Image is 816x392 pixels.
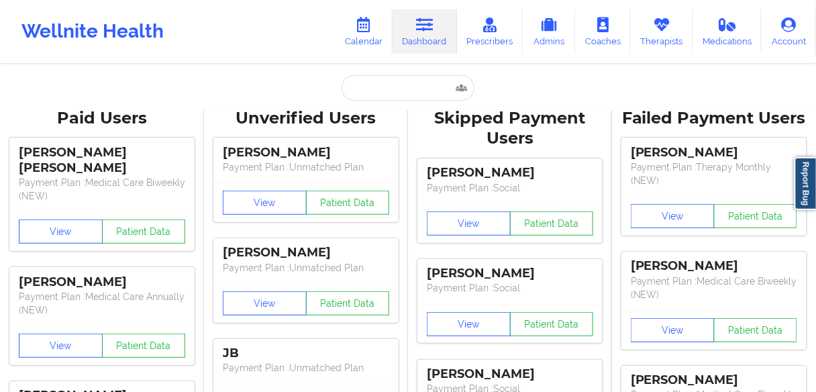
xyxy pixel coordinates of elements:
[19,145,185,176] div: [PERSON_NAME] [PERSON_NAME]
[523,9,575,54] a: Admins
[510,211,594,236] button: Patient Data
[223,145,389,160] div: [PERSON_NAME]
[306,191,390,215] button: Patient Data
[9,108,195,129] div: Paid Users
[223,191,307,215] button: View
[223,160,389,174] p: Payment Plan : Unmatched Plan
[714,204,798,228] button: Patient Data
[631,145,797,160] div: [PERSON_NAME]
[427,181,593,195] p: Payment Plan : Social
[223,346,389,361] div: JB
[427,312,511,336] button: View
[575,9,631,54] a: Coaches
[510,312,594,336] button: Patient Data
[19,290,185,317] p: Payment Plan : Medical Care Annually (NEW)
[631,373,797,388] div: [PERSON_NAME]
[102,219,186,244] button: Patient Data
[631,258,797,274] div: [PERSON_NAME]
[306,291,390,315] button: Patient Data
[427,165,593,181] div: [PERSON_NAME]
[631,160,797,187] p: Payment Plan : Therapy Monthly (NEW)
[427,281,593,295] p: Payment Plan : Social
[427,366,593,382] div: [PERSON_NAME]
[393,9,457,54] a: Dashboard
[19,219,103,244] button: View
[457,9,523,54] a: Prescribers
[427,266,593,281] div: [PERSON_NAME]
[19,334,103,358] button: View
[19,176,185,203] p: Payment Plan : Medical Care Biweekly (NEW)
[223,245,389,260] div: [PERSON_NAME]
[795,157,816,210] a: Report Bug
[19,275,185,290] div: [PERSON_NAME]
[693,9,762,54] a: Medications
[762,9,816,54] a: Account
[335,9,393,54] a: Calendar
[223,361,389,375] p: Payment Plan : Unmatched Plan
[631,9,693,54] a: Therapists
[631,318,715,342] button: View
[213,108,399,129] div: Unverified Users
[631,204,715,228] button: View
[417,108,603,150] div: Skipped Payment Users
[427,211,511,236] button: View
[714,318,798,342] button: Patient Data
[223,291,307,315] button: View
[102,334,186,358] button: Patient Data
[631,275,797,301] p: Payment Plan : Medical Care Biweekly (NEW)
[223,261,389,275] p: Payment Plan : Unmatched Plan
[621,108,807,129] div: Failed Payment Users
